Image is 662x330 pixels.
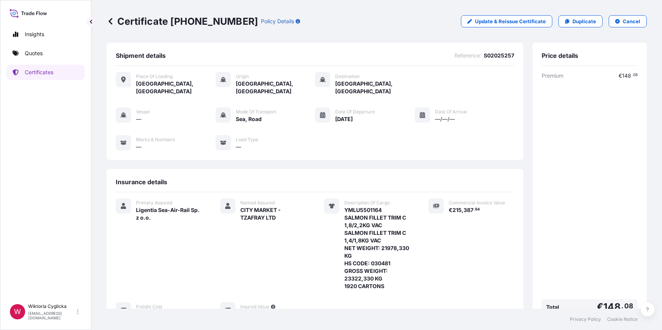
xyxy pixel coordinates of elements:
[335,115,353,123] span: [DATE]
[136,109,150,115] span: Vessel
[449,200,505,206] span: Commercial Invoice Value
[435,115,455,123] span: —/—/—
[240,200,275,206] span: Named Assured
[570,316,601,322] a: Privacy Policy
[603,302,620,312] span: 148
[475,208,480,211] span: 64
[449,207,453,213] span: €
[6,65,85,80] a: Certificates
[546,303,559,311] span: Total
[136,80,216,95] span: [GEOGRAPHIC_DATA], [GEOGRAPHIC_DATA]
[14,308,21,316] span: W
[622,73,631,78] span: 148
[107,15,258,27] p: Certificate [PHONE_NUMBER]
[453,207,462,213] span: 215
[542,52,578,59] span: Price details
[136,200,172,206] span: Primary Assured
[6,46,85,61] a: Quotes
[240,206,306,222] span: CITY MARKET - TZAFRAY LTD
[335,109,375,115] span: Date of Departure
[236,137,258,143] span: Load Type
[607,316,638,322] a: Cookie Notice
[632,74,633,77] span: .
[6,27,85,42] a: Insights
[25,69,53,76] p: Certificates
[236,80,315,95] span: [GEOGRAPHIC_DATA], [GEOGRAPHIC_DATA]
[136,206,202,222] span: Ligentia Sea-Air-Rail Sp. z o.o.
[454,52,481,59] span: Reference :
[116,178,167,186] span: Insurance details
[624,304,633,308] span: 08
[136,73,173,80] span: Place of Loading
[572,18,596,25] p: Duplicate
[28,311,75,320] p: [EMAIL_ADDRESS][DOMAIN_NAME]
[236,109,276,115] span: Mode of Transport
[335,73,360,80] span: Destination
[597,302,603,312] span: €
[25,49,43,57] p: Quotes
[619,73,622,78] span: €
[116,52,166,59] span: Shipment details
[623,18,640,25] p: Cancel
[344,200,390,206] span: Description Of Cargo
[335,80,415,95] span: [GEOGRAPHIC_DATA], [GEOGRAPHIC_DATA]
[461,15,552,27] a: Update & Reissue Certificate
[236,115,262,123] span: Sea, Road
[236,143,241,151] span: —
[542,72,563,80] span: Premium
[136,115,141,123] span: —
[558,15,603,27] a: Duplicate
[236,73,249,80] span: Origin
[462,207,464,213] span: ,
[484,52,514,59] span: S02025257
[609,15,647,27] button: Cancel
[261,18,294,25] p: Policy Details
[475,18,546,25] p: Update & Reissue Certificate
[344,206,410,290] span: YMLU5501164 SALMON FILLET TRIM C 1,8/2,2KG VAC SALMON FILLET TRIM C 1,4/1,8KG VAC NET WEIGHT: 219...
[621,304,624,308] span: .
[435,109,467,115] span: Date of Arrival
[25,30,44,38] p: Insights
[136,137,175,143] span: Marks & Numbers
[136,143,141,151] span: —
[240,304,269,310] span: Insured Value
[464,207,473,213] span: 387
[633,74,638,77] span: 08
[136,304,162,310] span: Freight Cost
[28,303,75,309] p: Wiktoria Cyglicka
[473,208,475,211] span: .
